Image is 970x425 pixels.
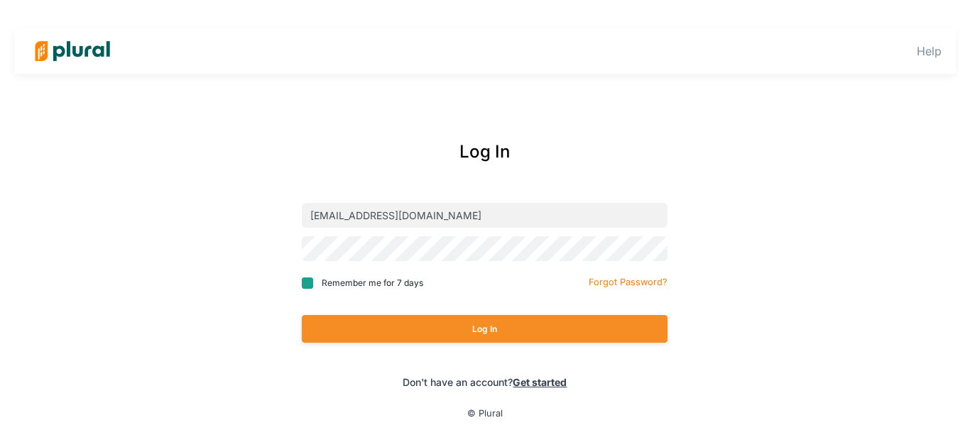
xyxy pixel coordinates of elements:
small: Forgot Password? [589,277,667,287]
a: Help [917,44,942,58]
span: Remember me for 7 days [322,277,423,289]
small: © Plural [467,408,503,419]
input: Remember me for 7 days [302,277,313,289]
div: Don't have an account? [241,375,729,390]
a: Get started [513,376,567,388]
img: Logo for Plural [23,26,122,76]
button: Log In [302,315,667,343]
a: Forgot Password? [589,274,667,288]
input: Email address [302,203,667,228]
div: Log In [241,139,729,165]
